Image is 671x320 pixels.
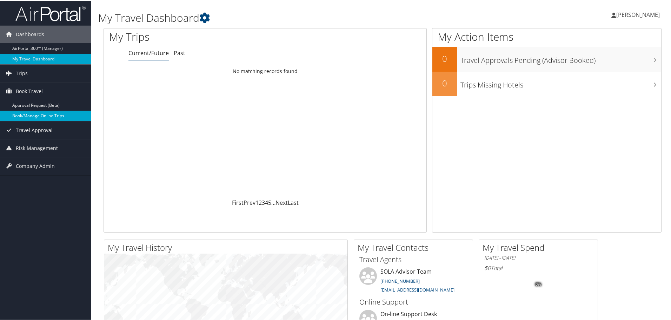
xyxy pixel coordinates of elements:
[16,82,43,99] span: Book Travel
[358,241,473,253] h2: My Travel Contacts
[232,198,244,206] a: First
[174,48,185,56] a: Past
[432,77,457,89] h2: 0
[104,64,426,77] td: No matching records found
[16,64,28,81] span: Trips
[432,52,457,64] h2: 0
[128,48,169,56] a: Current/Future
[359,254,467,264] h3: Travel Agents
[611,4,667,25] a: [PERSON_NAME]
[15,5,86,21] img: airportal-logo.png
[359,296,467,306] h3: Online Support
[380,277,420,283] a: [PHONE_NUMBER]
[484,263,491,271] span: $0
[484,263,592,271] h6: Total
[16,157,55,174] span: Company Admin
[244,198,255,206] a: Prev
[288,198,299,206] a: Last
[16,139,58,156] span: Risk Management
[432,29,661,44] h1: My Action Items
[483,241,598,253] h2: My Travel Spend
[536,282,541,286] tspan: 0%
[484,254,592,261] h6: [DATE] - [DATE]
[259,198,262,206] a: 2
[460,51,661,65] h3: Travel Approvals Pending (Advisor Booked)
[460,76,661,89] h3: Trips Missing Hotels
[380,286,454,292] a: [EMAIL_ADDRESS][DOMAIN_NAME]
[108,241,347,253] h2: My Travel History
[275,198,288,206] a: Next
[356,267,471,295] li: SOLA Advisor Team
[432,71,661,96] a: 0Trips Missing Hotels
[109,29,287,44] h1: My Trips
[432,46,661,71] a: 0Travel Approvals Pending (Advisor Booked)
[616,10,660,18] span: [PERSON_NAME]
[271,198,275,206] span: …
[255,198,259,206] a: 1
[268,198,271,206] a: 5
[262,198,265,206] a: 3
[98,10,477,25] h1: My Travel Dashboard
[16,121,53,138] span: Travel Approval
[16,25,44,43] span: Dashboards
[265,198,268,206] a: 4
